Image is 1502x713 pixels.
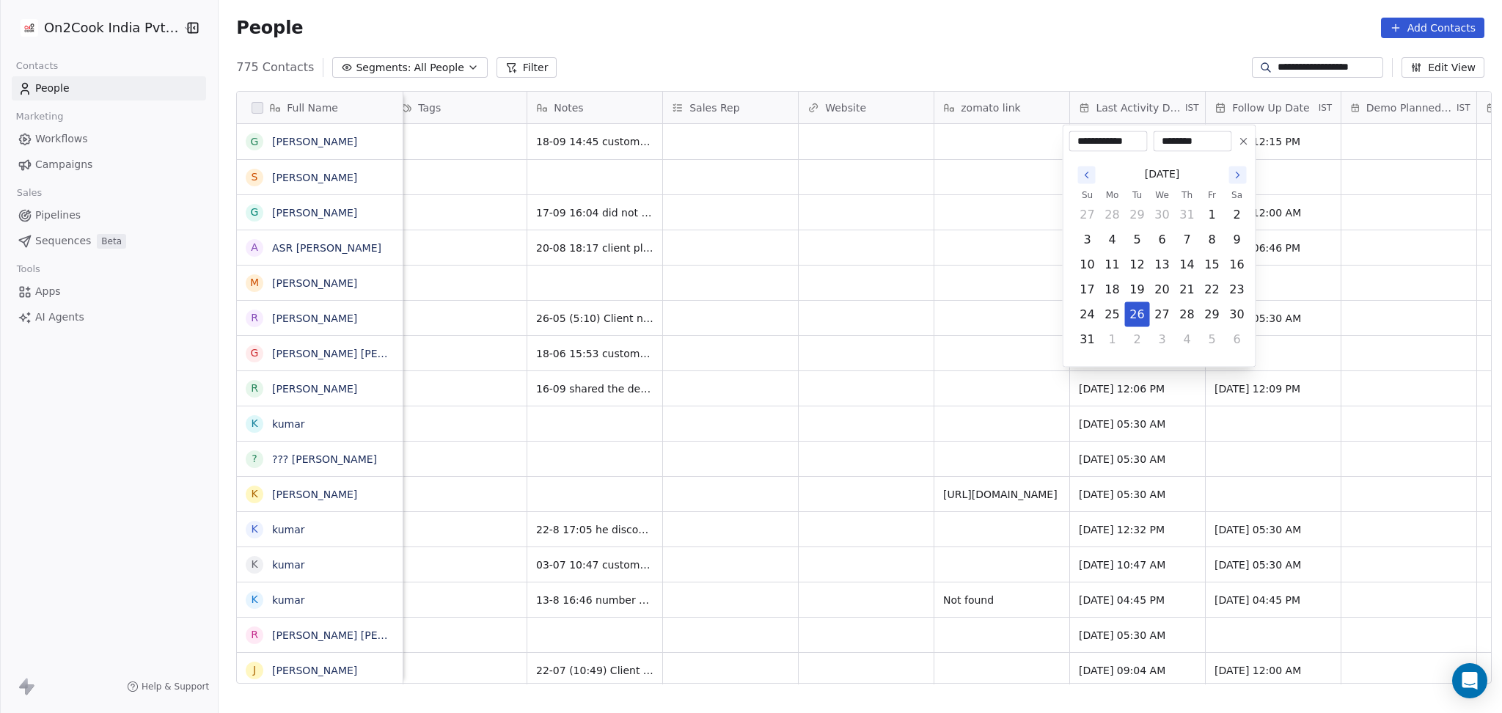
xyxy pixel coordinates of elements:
[1176,303,1199,326] button: Thursday, August 28th, 2025
[1201,228,1224,252] button: Friday, August 8th, 2025
[1101,228,1124,252] button: Monday, August 4th, 2025
[1101,328,1124,351] button: Monday, September 1st, 2025
[1075,188,1100,202] th: Sunday
[1100,188,1125,202] th: Monday
[1150,188,1175,202] th: Wednesday
[1226,303,1249,326] button: Saturday, August 30th, 2025
[1076,228,1099,252] button: Sunday, August 3rd, 2025
[1201,203,1224,227] button: Friday, August 1st, 2025
[1226,253,1249,277] button: Saturday, August 16th, 2025
[1226,228,1249,252] button: Saturday, August 9th, 2025
[1176,278,1199,301] button: Thursday, August 21st, 2025
[1145,167,1179,182] span: [DATE]
[1078,167,1096,184] button: Go to the Previous Month
[1076,278,1099,301] button: Sunday, August 17th, 2025
[1151,228,1174,252] button: Wednesday, August 6th, 2025
[1125,188,1150,202] th: Tuesday
[1126,278,1149,301] button: Tuesday, August 19th, 2025
[1126,303,1149,326] button: Tuesday, August 26th, 2025, selected
[1176,203,1199,227] button: Thursday, July 31st, 2025
[1176,228,1199,252] button: Thursday, August 7th, 2025
[1126,253,1149,277] button: Tuesday, August 12th, 2025
[1101,253,1124,277] button: Monday, August 11th, 2025
[1151,203,1174,227] button: Wednesday, July 30th, 2025
[1176,253,1199,277] button: Thursday, August 14th, 2025
[1151,328,1174,351] button: Wednesday, September 3rd, 2025
[1126,203,1149,227] button: Tuesday, July 29th, 2025
[1076,328,1099,351] button: Sunday, August 31st, 2025
[1076,203,1099,227] button: Sunday, July 27th, 2025
[1076,253,1099,277] button: Sunday, August 10th, 2025
[1126,328,1149,351] button: Tuesday, September 2nd, 2025
[1226,278,1249,301] button: Saturday, August 23rd, 2025
[1201,303,1224,326] button: Friday, August 29th, 2025
[1126,228,1149,252] button: Tuesday, August 5th, 2025
[1101,203,1124,227] button: Monday, July 28th, 2025
[1101,278,1124,301] button: Monday, August 18th, 2025
[1076,303,1099,326] button: Sunday, August 24th, 2025
[1151,253,1174,277] button: Wednesday, August 13th, 2025
[1175,188,1200,202] th: Thursday
[1201,278,1224,301] button: Friday, August 22nd, 2025
[1101,303,1124,326] button: Monday, August 25th, 2025
[1201,253,1224,277] button: Friday, August 15th, 2025
[1201,328,1224,351] button: Friday, September 5th, 2025
[1176,328,1199,351] button: Thursday, September 4th, 2025
[1151,303,1174,326] button: Wednesday, August 27th, 2025
[1225,188,1250,202] th: Saturday
[1229,167,1247,184] button: Go to the Next Month
[1075,188,1250,352] table: August 2025
[1226,203,1249,227] button: Saturday, August 2nd, 2025
[1151,278,1174,301] button: Wednesday, August 20th, 2025
[1226,328,1249,351] button: Saturday, September 6th, 2025
[1200,188,1225,202] th: Friday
